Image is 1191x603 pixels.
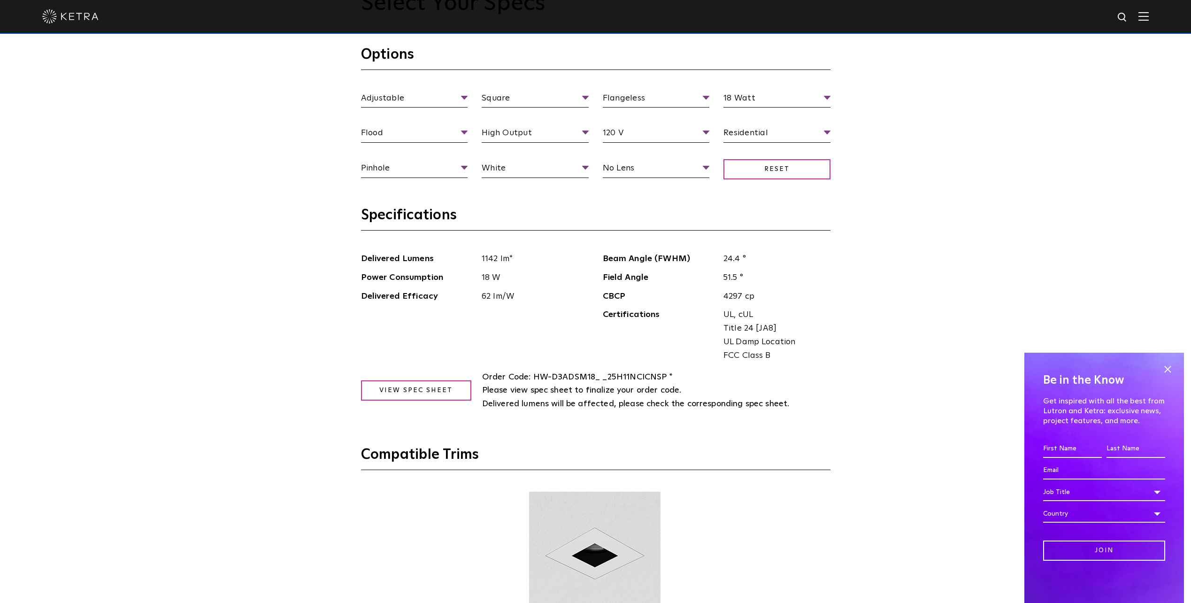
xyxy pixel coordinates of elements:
[1043,483,1165,501] div: Job Title
[603,92,710,108] span: Flangeless
[1043,396,1165,425] p: Get inspired with all the best from Lutron and Ketra: exclusive news, project features, and more.
[475,271,589,285] span: 18 W
[361,380,471,401] a: View Spec Sheet
[475,290,589,303] span: 62 lm/W
[361,290,475,303] span: Delivered Efficacy
[361,206,830,231] h3: Specifications
[1043,462,1165,479] input: Email
[475,252,589,266] span: 1142 lm*
[603,126,710,143] span: 120 V
[361,162,468,178] span: Pinhole
[723,335,823,349] span: UL Damp Location
[723,308,823,322] span: UL, cUL
[482,373,682,395] span: HW-D3ADSM18_ _25H11NCICNSP * Please view spec sheet to finalize your order code.
[361,252,475,266] span: Delivered Lumens
[482,92,589,108] span: Square
[42,9,99,23] img: ketra-logo-2019-white
[603,271,717,285] span: Field Angle
[1117,12,1129,23] img: search icon
[361,46,830,70] h3: Options
[1043,440,1102,458] input: First Name
[716,271,830,285] span: 51.5 °
[1043,541,1165,561] input: Join
[723,126,830,143] span: Residential
[723,159,830,179] span: Reset
[723,349,823,363] span: FCC Class B
[716,290,830,303] span: 4297 cp
[482,373,531,381] span: Order Code:
[603,162,710,178] span: No Lens
[482,126,589,143] span: High Output
[1106,440,1165,458] input: Last Name
[361,271,475,285] span: Power Consumption
[1043,371,1165,389] h4: Be in the Know
[361,446,830,470] h3: Compatible Trims
[482,162,589,178] span: White
[361,126,468,143] span: Flood
[1043,505,1165,523] div: Country
[603,290,717,303] span: CBCP
[603,252,717,266] span: Beam Angle (FWHM)
[723,92,830,108] span: 18 Watt
[603,308,717,362] span: Certifications
[361,92,468,108] span: Adjustable
[1138,12,1149,21] img: Hamburger%20Nav.svg
[723,322,823,335] span: Title 24 [JA8]
[482,400,790,408] span: Delivered lumens will be affected, please check the corresponding spec sheet.
[716,252,830,266] span: 24.4 °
